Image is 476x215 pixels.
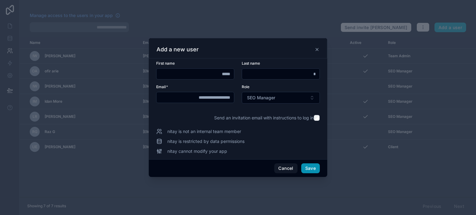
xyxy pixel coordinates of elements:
[167,128,241,135] span: nitay is not an internal team member
[242,61,260,66] span: Last name
[156,84,166,89] span: Email
[247,95,275,101] span: SEO Manager
[242,92,320,104] button: Select Button
[214,115,314,121] span: Send an invitation email with instructions to log in
[301,163,320,173] button: Save
[167,138,245,144] span: nitay is restricted by data permissions
[156,46,199,53] h3: Add a new user
[314,115,320,121] input: Send an invitation email with instructions to log in
[274,163,297,173] button: Cancel
[156,61,175,66] span: First name
[242,84,249,89] span: Role
[167,148,227,154] span: nitay cannot modify your app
